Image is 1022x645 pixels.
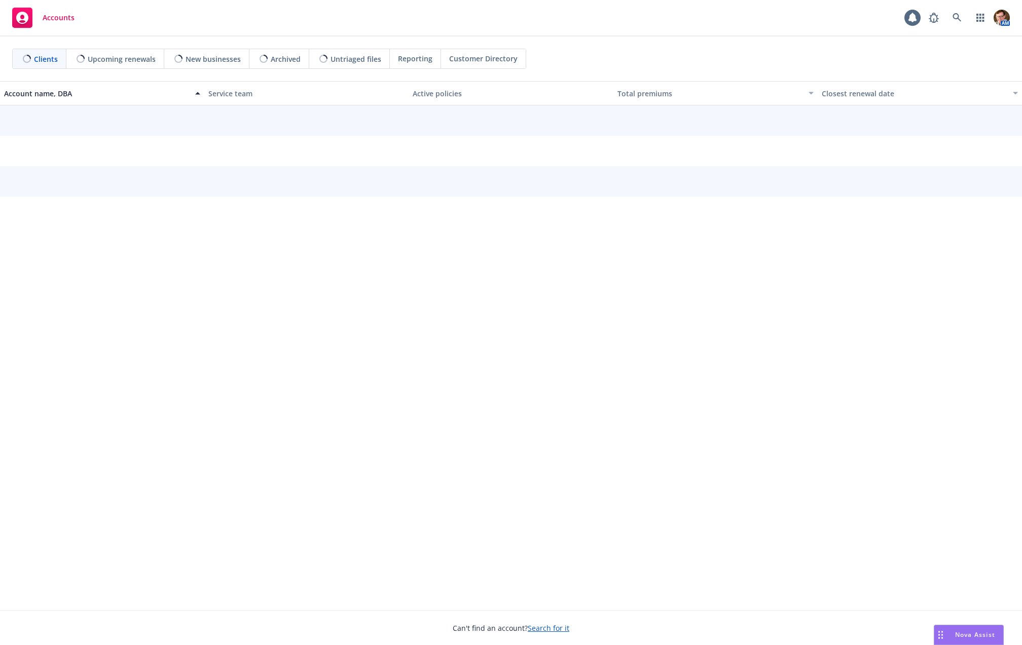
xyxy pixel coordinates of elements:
button: Nova Assist [934,625,1004,645]
div: Total premiums [617,88,802,99]
button: Total premiums [613,81,818,105]
span: Nova Assist [955,630,995,639]
a: Search [947,8,967,28]
span: Reporting [398,53,432,64]
button: Service team [204,81,409,105]
button: Closest renewal date [818,81,1022,105]
span: Customer Directory [449,53,518,64]
span: Clients [34,54,58,64]
span: Accounts [43,14,75,22]
div: Service team [208,88,405,99]
a: Accounts [8,4,79,32]
button: Active policies [409,81,613,105]
div: Closest renewal date [822,88,1007,99]
img: photo [994,10,1010,26]
span: Untriaged files [331,54,381,64]
span: Upcoming renewals [88,54,156,64]
div: Active policies [413,88,609,99]
span: Can't find an account? [453,623,569,633]
div: Account name, DBA [4,88,189,99]
a: Switch app [970,8,991,28]
span: New businesses [186,54,241,64]
a: Report a Bug [924,8,944,28]
a: Search for it [528,623,569,633]
div: Drag to move [934,625,947,644]
span: Archived [271,54,301,64]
